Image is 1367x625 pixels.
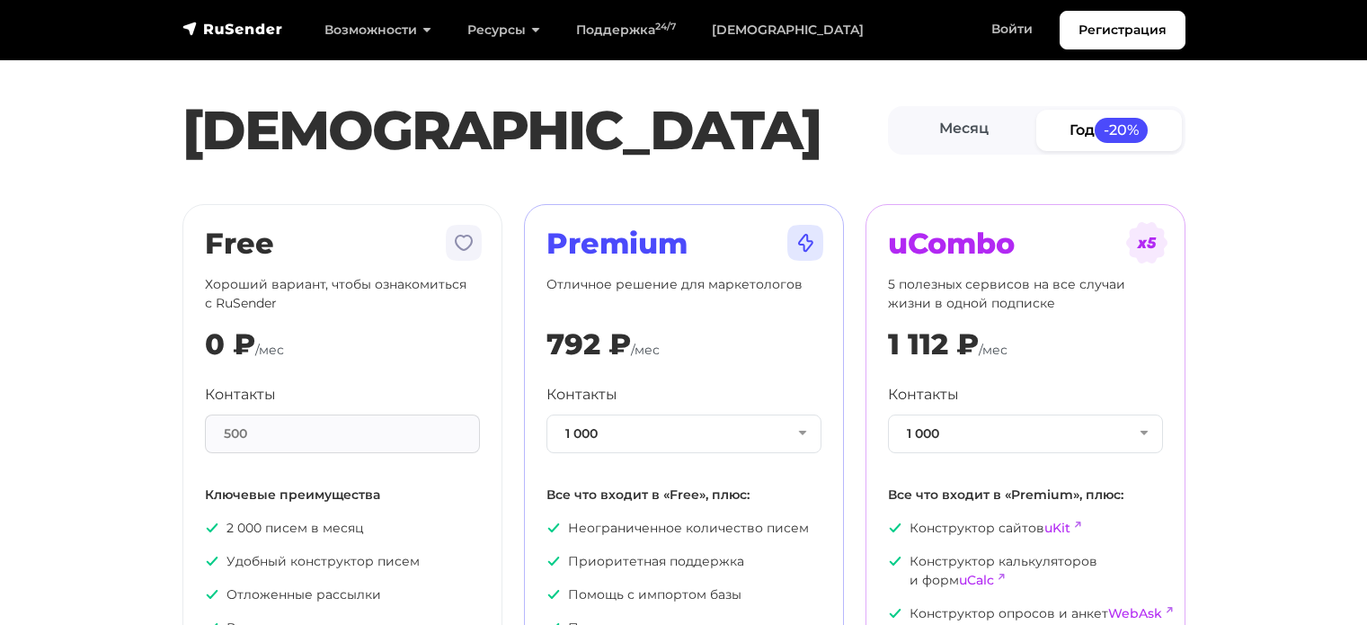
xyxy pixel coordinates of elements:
[888,327,979,362] div: 1 112 ₽
[546,521,561,535] img: icon-ok.svg
[546,415,821,453] button: 1 000
[255,342,284,358] span: /мес
[546,585,821,604] p: Помощь с импортом базы
[205,327,255,362] div: 0 ₽
[205,521,219,535] img: icon-ok.svg
[546,519,821,538] p: Неограниченное количество писем
[205,384,276,406] label: Контакты
[979,342,1007,358] span: /мес
[888,554,902,568] img: icon-ok.svg
[888,521,902,535] img: icon-ok.svg
[546,587,561,602] img: icon-ok.svg
[558,12,694,49] a: Поддержка24/7
[888,519,1163,538] p: Конструктор сайтов
[205,227,480,261] h2: Free
[888,384,959,406] label: Контакты
[888,275,1163,313] p: 5 полезных сервисов на все случаи жизни в одной подписке
[182,20,283,38] img: RuSender
[205,552,480,571] p: Удобный конструктор писем
[546,552,821,571] p: Приоритетная поддержка
[631,342,660,358] span: /мес
[546,275,821,313] p: Отличное решение для маркетологов
[888,604,1163,623] p: Конструктор опросов и анкет
[973,11,1051,48] a: Войти
[655,21,676,32] sup: 24/7
[892,110,1037,150] a: Месяц
[1044,520,1070,536] a: uKit
[546,384,617,406] label: Контакты
[442,221,485,264] img: tarif-free.svg
[205,554,219,568] img: icon-ok.svg
[546,486,821,504] p: Все что входит в «Free», плюс:
[205,275,480,313] p: Хороший вариант, чтобы ознакомиться с RuSender
[1095,118,1149,142] span: -20%
[182,98,888,163] h1: [DEMOGRAPHIC_DATA]
[1060,11,1185,49] a: Регистрация
[205,486,480,504] p: Ключевые преимущества
[888,552,1163,590] p: Конструктор калькуляторов и форм
[1108,605,1162,621] a: WebAsk
[546,554,561,568] img: icon-ok.svg
[888,415,1163,453] button: 1 000
[546,227,821,261] h2: Premium
[205,587,219,602] img: icon-ok.svg
[205,519,480,538] p: 2 000 писем в месяц
[784,221,827,264] img: tarif-premium.svg
[694,12,882,49] a: [DEMOGRAPHIC_DATA]
[205,585,480,604] p: Отложенные рассылки
[959,572,994,588] a: uCalc
[1036,110,1182,150] a: Год
[449,12,558,49] a: Ресурсы
[306,12,449,49] a: Возможности
[888,486,1163,504] p: Все что входит в «Premium», плюс:
[1125,221,1168,264] img: tarif-ucombo.svg
[888,227,1163,261] h2: uCombo
[888,606,902,621] img: icon-ok.svg
[546,327,631,362] div: 792 ₽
